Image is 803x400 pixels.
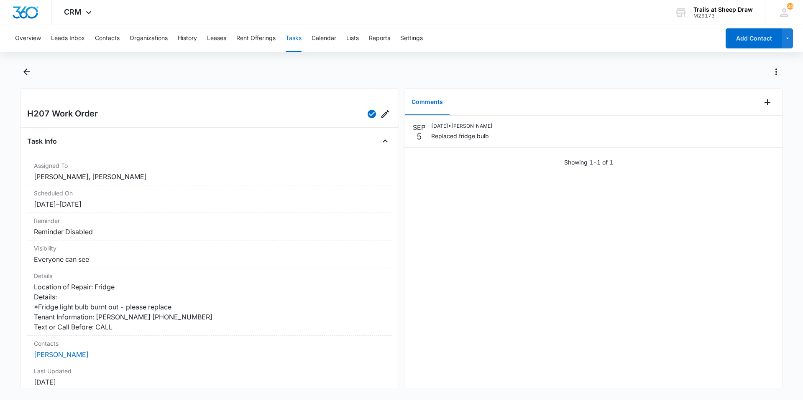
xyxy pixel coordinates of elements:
dd: [DATE] – [DATE] [34,199,385,209]
button: Comments [405,89,450,115]
div: account id [693,13,753,19]
button: History [178,25,197,52]
button: Overview [15,25,41,52]
button: Contacts [95,25,120,52]
p: Replaced fridge bulb [431,132,493,140]
dt: Visibility [34,244,385,253]
button: Add Comment [761,96,774,109]
button: Settings [400,25,423,52]
div: Contacts[PERSON_NAME] [27,336,392,363]
button: Leases [207,25,226,52]
div: Last Updated[DATE] [27,363,392,391]
dt: Scheduled On [34,189,385,197]
button: Edit [378,107,392,121]
div: DetailsLocation of Repair: Fridge Details: *Fridge light bulb burnt out - please replace Tenant I... [27,268,392,336]
button: Back [20,65,33,78]
dt: Details [34,271,385,280]
div: account name [693,6,753,13]
button: Close [378,134,392,148]
p: [DATE] • [PERSON_NAME] [431,122,493,130]
button: Actions [770,65,783,78]
div: notifications count [787,3,793,10]
button: Lists [346,25,359,52]
button: Calendar [312,25,336,52]
span: CRM [64,8,82,16]
p: Showing 1-1 of 1 [564,158,613,167]
div: VisibilityEveryone can see [27,241,392,268]
button: Tasks [286,25,302,52]
dt: Last Updated [34,367,385,375]
h4: Task Info [27,136,57,146]
h2: H207 Work Order [27,107,98,121]
div: Scheduled On[DATE]–[DATE] [27,185,392,213]
div: Assigned To[PERSON_NAME], [PERSON_NAME] [27,158,392,185]
a: [PERSON_NAME] [34,350,89,359]
button: Rent Offerings [236,25,276,52]
p: SEP [413,122,425,132]
button: Leads Inbox [51,25,85,52]
span: 34 [787,3,793,10]
button: Organizations [130,25,168,52]
dt: Assigned To [34,161,385,170]
button: Add Contact [726,28,782,48]
dd: [PERSON_NAME], [PERSON_NAME] [34,172,385,182]
p: 5 [417,132,422,141]
dt: Contacts [34,339,385,348]
dd: Everyone can see [34,254,385,264]
dd: [DATE] [34,377,385,387]
dd: Reminder Disabled [34,227,385,237]
button: Reports [369,25,390,52]
div: ReminderReminder Disabled [27,213,392,241]
dt: Reminder [34,216,385,225]
dd: Location of Repair: Fridge Details: *Fridge light bulb burnt out - please replace Tenant Informat... [34,282,385,332]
